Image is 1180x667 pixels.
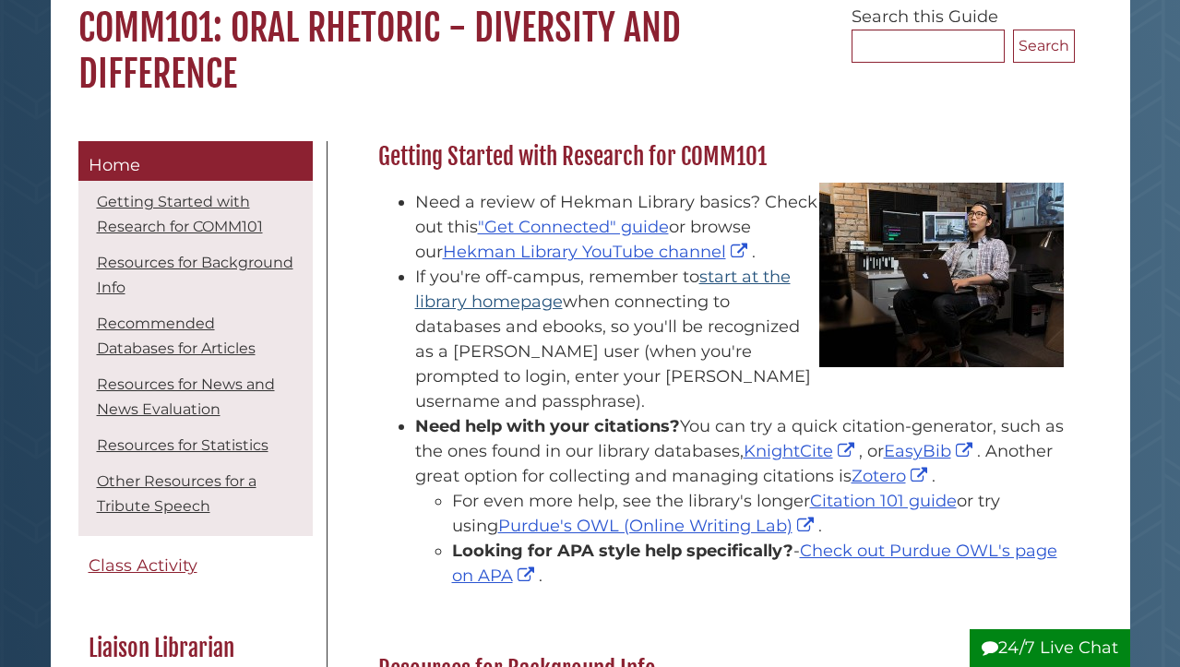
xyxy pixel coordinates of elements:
a: start at the library homepage [415,267,791,312]
h2: Getting Started with Research for COMM101 [369,142,1075,172]
a: Home [78,141,313,182]
li: Need a review of Hekman Library basics? Check out this or browse our . [415,190,1066,265]
a: Resources for Statistics [97,436,268,454]
span: Home [89,155,140,175]
h2: Liaison Librarian [79,634,310,663]
a: Zotero [852,466,932,486]
a: KnightCite [744,441,859,461]
li: - . [452,539,1066,589]
a: EasyBib [884,441,977,461]
a: Getting Started with Research for COMM101 [97,193,263,235]
a: Resources for News and News Evaluation [97,375,275,418]
span: Class Activity [89,555,197,576]
a: Citation 101 guide [810,491,957,511]
button: 24/7 Live Chat [970,629,1130,667]
strong: Looking for APA style help specifically? [452,541,793,561]
a: Class Activity [78,545,313,587]
strong: Need help with your citations? [415,416,680,436]
button: Search [1013,30,1075,63]
a: Purdue's OWL (Online Writing Lab) [498,516,818,536]
li: If you're off-campus, remember to when connecting to databases and ebooks, so you'll be recognize... [415,265,1066,414]
a: Check out Purdue OWL's page on APA [452,541,1057,586]
a: Other Resources for a Tribute Speech [97,472,256,515]
a: Resources for Background Info [97,254,293,296]
li: You can try a quick citation-generator, such as the ones found in our library databases, , or . A... [415,414,1066,589]
li: For even more help, see the library's longer or try using . [452,489,1066,539]
a: "Get Connected" guide [478,217,669,237]
a: Recommended Databases for Articles [97,315,256,357]
a: Hekman Library YouTube channel [443,242,752,262]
